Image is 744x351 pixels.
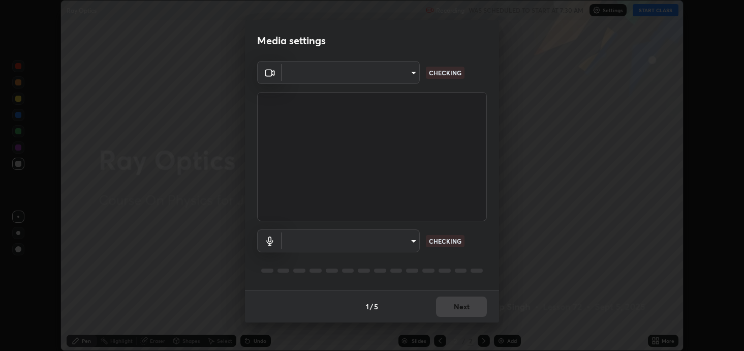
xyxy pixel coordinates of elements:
h4: 1 [366,301,369,312]
div: ​ [282,61,420,84]
h4: 5 [374,301,378,312]
div: ​ [282,229,420,252]
h2: Media settings [257,34,326,47]
p: CHECKING [429,68,461,77]
p: CHECKING [429,237,461,246]
h4: / [370,301,373,312]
